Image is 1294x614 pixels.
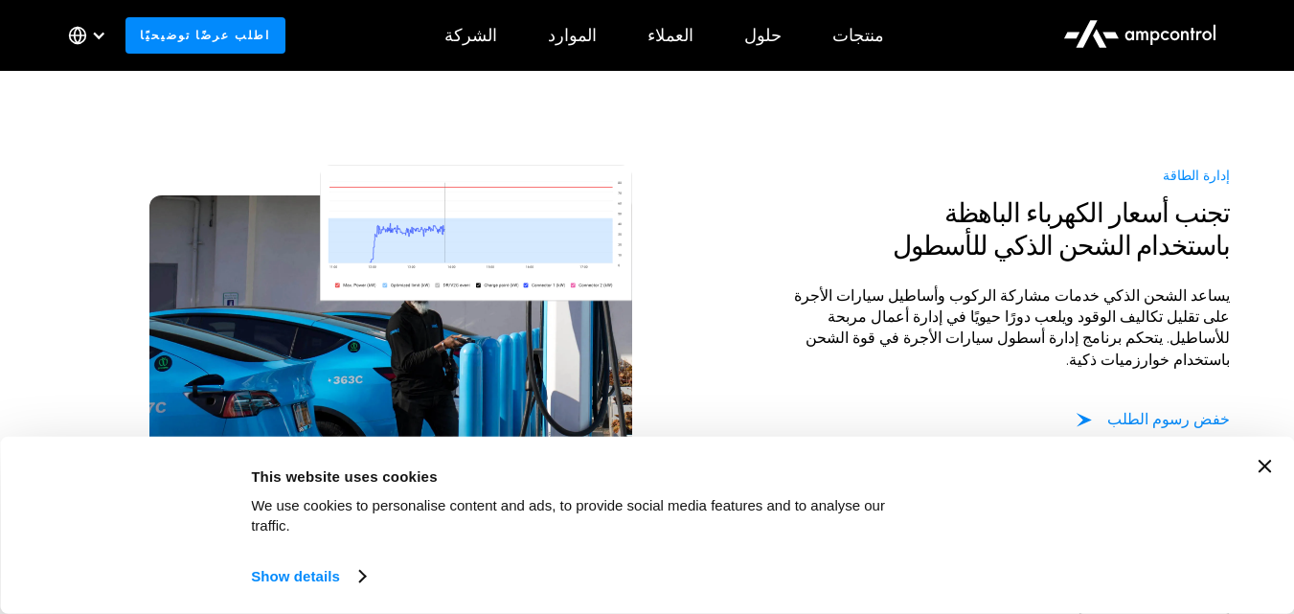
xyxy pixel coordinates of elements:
button: Close banner [1258,460,1271,473]
div: منتجات [832,25,884,46]
img: Energy management for EV fleet charging software using Ampcontol [320,165,632,373]
div: العملاء [647,25,693,46]
a: خفض رسوم الطلب [1077,409,1230,430]
div: إدارة الطاقة [776,165,1230,186]
div: حلول [744,25,782,46]
p: يساعد الشحن الذكي خدمات مشاركة الركوب وأساطيل سيارات الأجرة على تقليل تكاليف الوقود ويلعب دورًا ح... [776,285,1230,372]
a: اطلب عرضًا توضيحيًا [125,17,285,53]
h2: تجنب أسعار الكهرباء الباهظة باستخدام الشحن الذكي للأسطول [776,197,1230,262]
div: This website uses cookies [251,465,926,488]
button: Okay [948,460,1222,515]
div: الموارد [548,25,597,46]
span: We use cookies to personalise content and ads, to provide social media features and to analyse ou... [251,497,885,534]
div: الشركة [444,25,497,46]
a: Show details [251,562,364,591]
div: خفض رسوم الطلب [1107,409,1230,430]
img: تستخدم Revel برنامج إدارة أسطول سيارات الأجرة لإدارة نقاط الشحن لأسطول سيارات الأجرة الخاصة بها [149,195,631,516]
